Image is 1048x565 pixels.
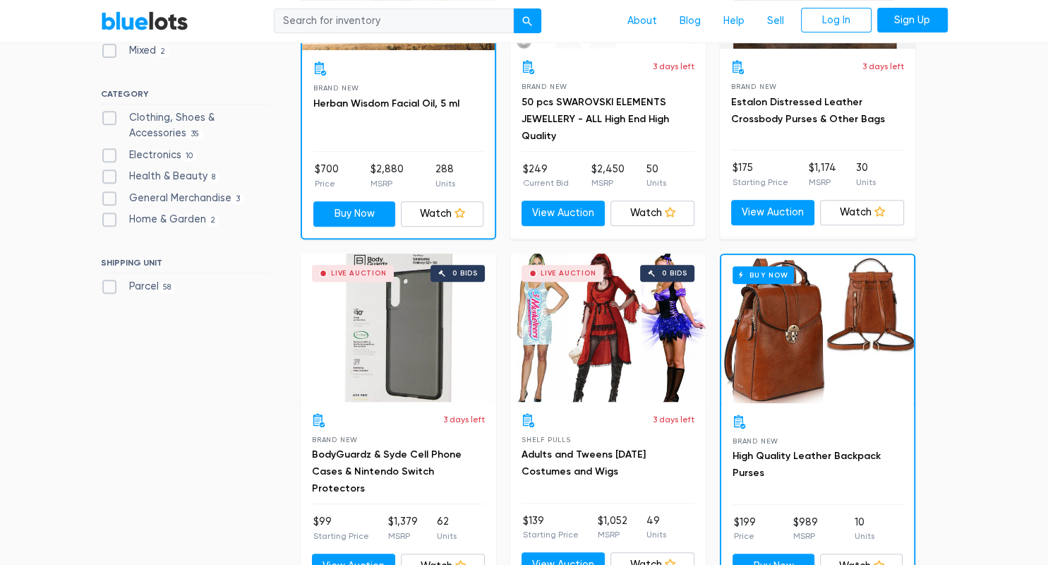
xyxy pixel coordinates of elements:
span: 3 [231,194,245,205]
span: Brand New [312,436,358,444]
label: Health & Beauty [101,169,220,184]
p: MSRP [591,177,624,189]
li: $1,052 [598,513,627,542]
li: $700 [315,162,339,190]
p: Units [646,177,666,189]
li: $1,174 [808,160,836,189]
span: Brand New [731,83,777,90]
a: View Auction [731,200,815,225]
li: $175 [733,160,788,189]
li: 30 [856,160,876,189]
a: View Auction [522,201,606,226]
a: 50 pcs SWAROVSKI ELEMENTS JEWELLERY - ALL High End High Quality [522,96,669,142]
li: 288 [435,162,455,190]
p: Starting Price [313,530,369,542]
a: Buy Now [721,255,914,403]
label: Parcel [101,279,176,295]
a: BodyGuardz & Syde Cell Phone Cases & Nintendo Switch Protectors [312,448,462,494]
a: Log In [801,8,872,33]
li: $249 [523,162,569,190]
h6: SHIPPING UNIT [101,258,270,273]
p: Starting Price [523,528,579,541]
li: 49 [646,513,666,542]
li: $2,880 [371,162,404,190]
p: MSRP [371,177,404,190]
p: Price [734,530,756,542]
p: 3 days left [862,60,904,73]
p: 3 days left [443,413,485,426]
p: Price [315,177,339,190]
p: Starting Price [733,176,788,189]
li: $989 [793,515,817,543]
p: 3 days left [653,413,694,426]
h6: Buy Now [733,266,794,284]
li: $99 [313,514,369,542]
span: 8 [207,172,220,183]
span: 58 [159,282,176,294]
a: Sell [756,8,795,35]
div: Live Auction [541,270,596,277]
p: Units [435,177,455,190]
label: Home & Garden [101,212,220,227]
label: Mixed [101,43,170,59]
p: Current Bid [523,177,569,189]
span: 2 [206,215,220,227]
div: Live Auction [331,270,387,277]
p: Units [855,530,874,542]
a: Watch [820,200,904,225]
a: About [616,8,668,35]
a: Watch [610,201,694,226]
li: $199 [734,515,756,543]
p: MSRP [598,528,627,541]
p: MSRP [793,530,817,542]
div: 0 bids [662,270,687,277]
a: Help [712,8,756,35]
span: 35 [186,129,204,140]
span: 10 [181,150,198,162]
span: Brand New [522,83,567,90]
a: Buy Now [313,201,396,227]
a: Sign Up [877,8,948,33]
a: Watch [401,201,483,227]
p: Units [646,528,666,541]
span: 2 [156,47,170,58]
span: Brand New [313,84,359,92]
a: Herban Wisdom Facial Oil, 5 ml [313,97,459,109]
a: High Quality Leather Backpack Purses [733,450,881,479]
p: 3 days left [653,60,694,73]
input: Search for inventory [274,8,514,34]
label: General Merchandise [101,191,245,206]
h6: CATEGORY [101,89,270,105]
p: MSRP [808,176,836,189]
label: Electronics [101,148,198,163]
div: 0 bids [452,270,478,277]
p: MSRP [388,530,418,542]
li: 10 [855,515,874,543]
li: 50 [646,162,666,190]
a: Blog [668,8,712,35]
a: Estalon Distressed Leather Crossbody Purses & Other Bags [731,96,885,125]
li: $139 [523,513,579,542]
li: 62 [437,514,457,542]
p: Units [856,176,876,189]
p: Units [437,530,457,542]
span: Shelf Pulls [522,436,571,444]
label: Clothing, Shoes & Accessories [101,110,270,141]
span: Brand New [733,437,778,445]
a: Live Auction 0 bids [301,254,496,402]
li: $2,450 [591,162,624,190]
a: BlueLots [101,11,188,31]
a: Adults and Tweens [DATE] Costumes and Wigs [522,448,646,477]
li: $1,379 [388,514,418,542]
a: Live Auction 0 bids [510,254,706,402]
